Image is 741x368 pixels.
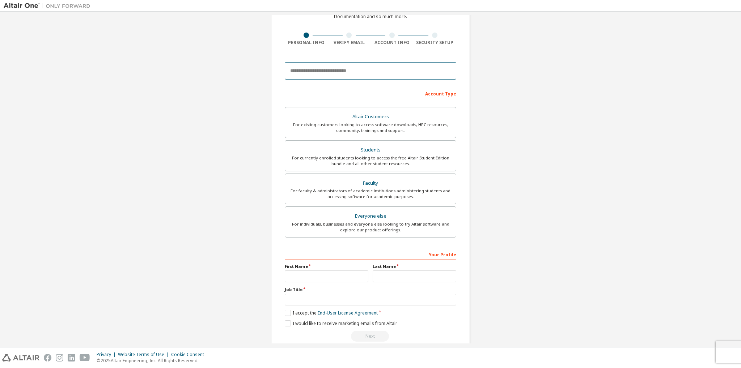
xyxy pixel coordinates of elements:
img: facebook.svg [44,354,51,361]
div: Verify Email [328,40,371,46]
img: instagram.svg [56,354,63,361]
div: Faculty [289,178,452,188]
div: Your Profile [285,248,456,260]
label: First Name [285,264,368,269]
div: Website Terms of Use [118,352,171,358]
div: Privacy [97,352,118,358]
label: Job Title [285,287,456,292]
img: linkedin.svg [68,354,75,361]
div: Everyone else [289,211,452,221]
div: Account Type [285,87,456,99]
a: End-User License Agreement [318,310,378,316]
div: For currently enrolled students looking to access the free Altair Student Edition bundle and all ... [289,155,452,167]
div: Cookie Consent [171,352,208,358]
div: Security Setup [414,40,457,46]
label: I would like to receive marketing emails from Altair [285,320,397,326]
div: For individuals, businesses and everyone else looking to try Altair software and explore our prod... [289,221,452,233]
div: Read and acccept EULA to continue [285,331,456,342]
div: Personal Info [285,40,328,46]
div: For faculty & administrators of academic institutions administering students and accessing softwa... [289,188,452,200]
div: Students [289,145,452,155]
label: Last Name [373,264,456,269]
p: © 2025 Altair Engineering, Inc. All Rights Reserved. [97,358,208,364]
img: altair_logo.svg [2,354,39,361]
div: Altair Customers [289,112,452,122]
label: I accept the [285,310,378,316]
img: Altair One [4,2,94,9]
div: Account Info [370,40,414,46]
div: For existing customers looking to access software downloads, HPC resources, community, trainings ... [289,122,452,133]
img: youtube.svg [80,354,90,361]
